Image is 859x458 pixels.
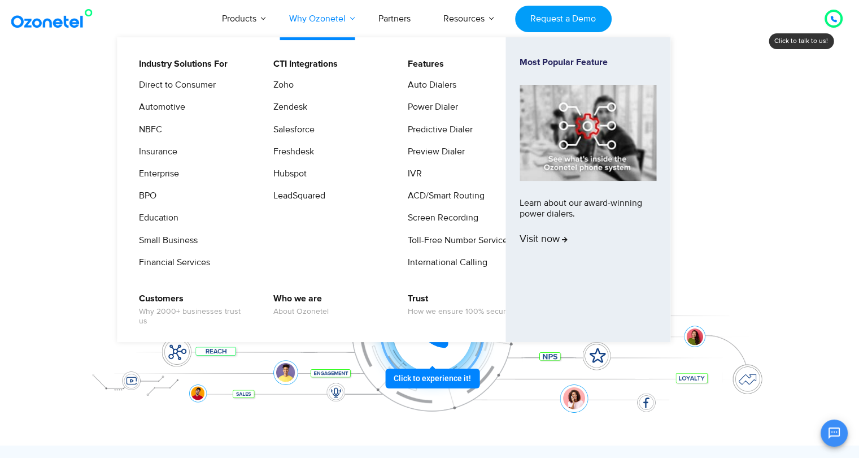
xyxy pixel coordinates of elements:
[520,85,656,180] img: phone-system-min.jpg
[400,256,489,270] a: International Calling
[400,292,516,318] a: TrustHow we ensure 100% security
[266,100,309,114] a: Zendesk
[139,307,250,326] span: Why 2000+ businesses trust us
[266,189,327,203] a: LeadSquared
[132,57,229,71] a: Industry Solutions For
[821,420,848,447] button: Open chat
[266,145,316,159] a: Freshdesk
[132,211,180,225] a: Education
[77,156,783,168] div: Turn every conversation into a growth engine for your enterprise.
[520,234,568,246] span: Visit now
[132,78,217,92] a: Direct to Consumer
[132,167,181,181] a: Enterprise
[266,292,330,318] a: Who we areAbout Ozonetel
[132,123,164,137] a: NBFC
[400,211,480,225] a: Screen Recording
[400,57,446,71] a: Features
[132,189,158,203] a: BPO
[400,189,486,203] a: ACD/Smart Routing
[132,256,212,270] a: Financial Services
[266,167,308,181] a: Hubspot
[266,57,339,71] a: CTI Integrations
[515,6,612,32] a: Request a Demo
[400,167,424,181] a: IVR
[400,123,474,137] a: Predictive Dialer
[266,123,316,137] a: Salesforce
[132,145,179,159] a: Insurance
[77,101,783,155] div: Customer Experiences
[400,234,513,248] a: Toll-Free Number Services
[273,307,329,317] span: About Ozonetel
[132,234,199,248] a: Small Business
[132,292,252,328] a: CustomersWhy 2000+ businesses trust us
[400,145,466,159] a: Preview Dialer
[520,57,656,322] a: Most Popular FeatureLearn about our award-winning power dialers.Visit now
[408,307,514,317] span: How we ensure 100% security
[400,100,460,114] a: Power Dialer
[400,78,458,92] a: Auto Dialers
[132,100,187,114] a: Automotive
[266,78,295,92] a: Zoho
[77,72,783,108] div: Orchestrate Intelligent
